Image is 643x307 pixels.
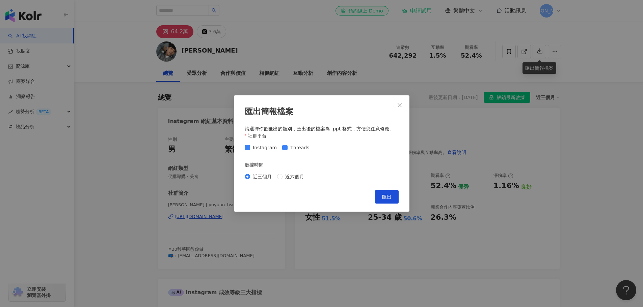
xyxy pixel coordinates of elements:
[382,194,392,199] span: 匯出
[250,173,274,180] span: 近三個月
[288,144,312,151] span: Threads
[375,190,399,204] button: 匯出
[245,106,399,118] div: 匯出簡報檔案
[250,144,279,151] span: Instagram
[393,98,406,112] button: Close
[245,132,272,140] label: 社群平台
[397,102,402,108] span: close
[283,173,307,180] span: 近六個月
[245,161,268,168] label: 數據時間
[245,126,399,132] div: 請選擇你欲匯出的類別，匯出後的檔案為 .ppt 格式，方便您任意修改。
